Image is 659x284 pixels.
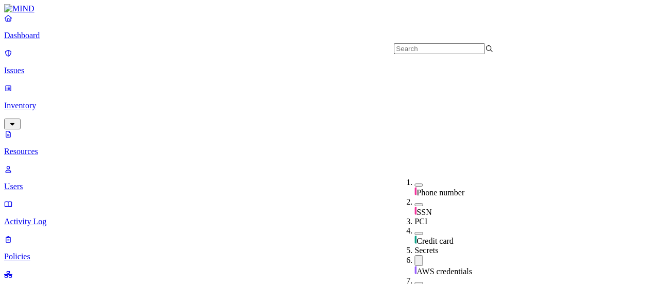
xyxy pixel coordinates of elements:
[4,252,655,261] p: Policies
[4,83,655,128] a: Inventory
[414,266,417,274] img: secret-line
[4,217,655,226] p: Activity Log
[394,43,485,54] input: Search
[4,48,655,75] a: Issues
[4,31,655,40] p: Dashboard
[4,199,655,226] a: Activity Log
[4,4,34,13] img: MIND
[4,66,655,75] p: Issues
[414,217,514,226] div: PCI
[4,129,655,156] a: Resources
[417,237,454,245] span: Credit card
[4,164,655,191] a: Users
[414,236,417,244] img: pci-line
[417,267,472,276] span: AWS credentials
[414,207,417,215] img: pii-line
[414,246,514,255] div: Secrets
[4,235,655,261] a: Policies
[4,101,655,110] p: Inventory
[4,147,655,156] p: Resources
[417,208,431,216] span: SSN
[4,182,655,191] p: Users
[4,4,655,13] a: MIND
[414,187,417,195] img: pii-line
[417,188,464,197] span: Phone number
[4,13,655,40] a: Dashboard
